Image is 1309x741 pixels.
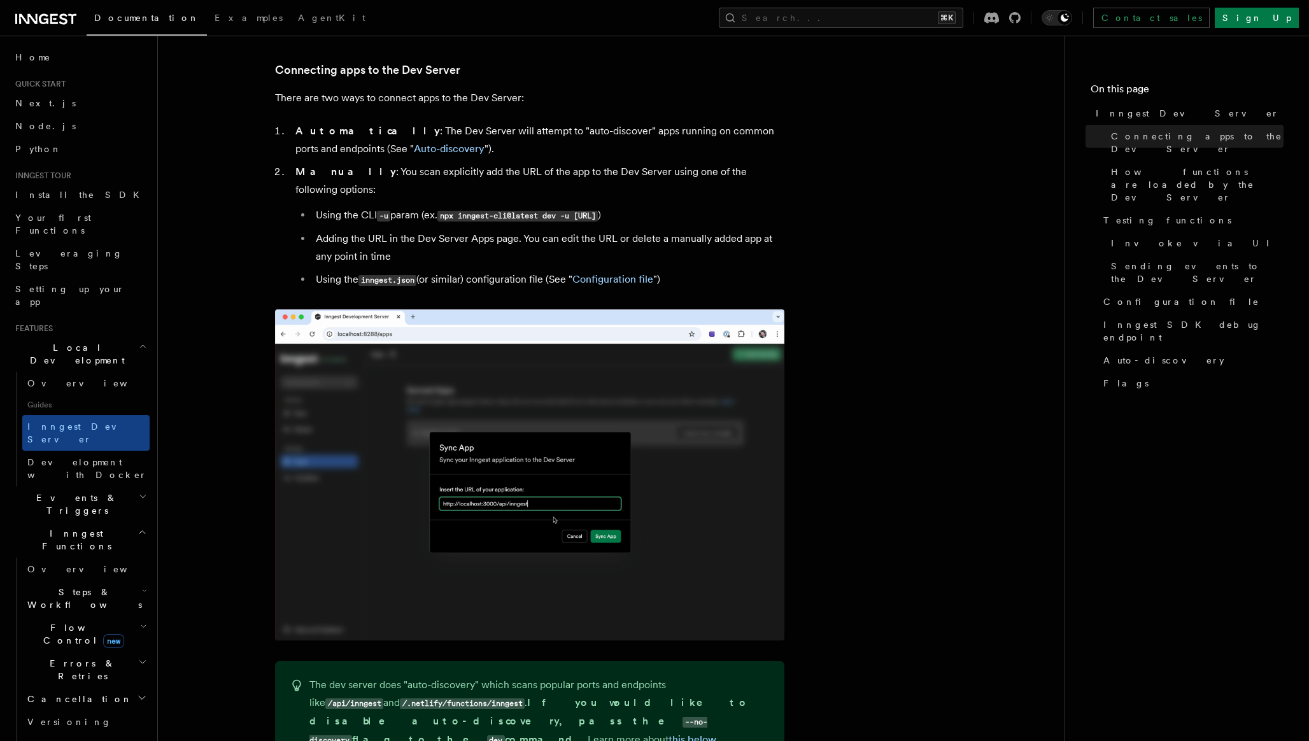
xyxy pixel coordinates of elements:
[400,698,525,709] code: /.netlify/functions/inngest
[10,336,150,372] button: Local Development
[298,13,365,23] span: AgentKit
[1106,232,1284,255] a: Invoke via UI
[22,616,150,652] button: Flow Controlnew
[207,4,290,34] a: Examples
[1103,354,1224,367] span: Auto-discovery
[15,98,76,108] span: Next.js
[10,46,150,69] a: Home
[377,211,390,222] code: -u
[15,284,125,307] span: Setting up your app
[27,378,159,388] span: Overview
[10,115,150,138] a: Node.js
[10,171,71,181] span: Inngest tour
[15,144,62,154] span: Python
[312,206,784,225] li: Using the CLI param (ex. )
[22,581,150,616] button: Steps & Workflows
[22,688,150,710] button: Cancellation
[938,11,956,24] kbd: ⌘K
[15,248,123,271] span: Leveraging Steps
[1111,166,1284,204] span: How functions are loaded by the Dev Server
[1111,237,1280,250] span: Invoke via UI
[10,278,150,313] a: Setting up your app
[22,693,132,705] span: Cancellation
[27,717,111,727] span: Versioning
[87,4,207,36] a: Documentation
[1106,255,1284,290] a: Sending events to the Dev Server
[290,4,373,34] a: AgentKit
[1096,107,1279,120] span: Inngest Dev Server
[325,698,383,709] code: /api/inngest
[22,586,142,611] span: Steps & Workflows
[275,89,784,107] p: There are two ways to connect apps to the Dev Server:
[10,206,150,242] a: Your first Functions
[719,8,963,28] button: Search...⌘K
[15,213,91,236] span: Your first Functions
[22,395,150,415] span: Guides
[1103,295,1259,308] span: Configuration file
[312,271,784,289] li: Using the (or similar) configuration file (See " ")
[1103,214,1231,227] span: Testing functions
[1098,313,1284,349] a: Inngest SDK debug endpoint
[15,190,147,200] span: Install the SDK
[10,183,150,206] a: Install the SDK
[27,564,159,574] span: Overview
[10,341,139,367] span: Local Development
[358,275,416,286] code: inngest.json
[1098,209,1284,232] a: Testing functions
[94,13,199,23] span: Documentation
[10,522,150,558] button: Inngest Functions
[10,372,150,486] div: Local Development
[295,125,440,137] strong: Automatically
[22,372,150,395] a: Overview
[1103,318,1284,344] span: Inngest SDK debug endpoint
[437,211,598,222] code: npx inngest-cli@latest dev -u [URL]
[1106,160,1284,209] a: How functions are loaded by the Dev Server
[10,92,150,115] a: Next.js
[22,558,150,581] a: Overview
[10,486,150,522] button: Events & Triggers
[22,415,150,451] a: Inngest Dev Server
[295,166,396,178] strong: Manually
[27,457,147,480] span: Development with Docker
[22,621,140,647] span: Flow Control
[275,309,784,640] img: Dev Server demo manually syncing an app
[103,634,124,648] span: new
[27,421,136,444] span: Inngest Dev Server
[1106,125,1284,160] a: Connecting apps to the Dev Server
[1098,372,1284,395] a: Flags
[10,138,150,160] a: Python
[215,13,283,23] span: Examples
[15,51,51,64] span: Home
[22,710,150,733] a: Versioning
[22,451,150,486] a: Development with Docker
[312,230,784,265] li: Adding the URL in the Dev Server Apps page. You can edit the URL or delete a manually added app a...
[292,122,784,158] li: : The Dev Server will attempt to "auto-discover" apps running on common ports and endpoints (See ...
[275,61,460,79] a: Connecting apps to the Dev Server
[1098,290,1284,313] a: Configuration file
[1111,130,1284,155] span: Connecting apps to the Dev Server
[1093,8,1210,28] a: Contact sales
[22,657,138,682] span: Errors & Retries
[1091,81,1284,102] h4: On this page
[10,79,66,89] span: Quick start
[22,652,150,688] button: Errors & Retries
[1111,260,1284,285] span: Sending events to the Dev Server
[292,163,784,289] li: : You scan explicitly add the URL of the app to the Dev Server using one of the following options:
[10,491,139,517] span: Events & Triggers
[10,242,150,278] a: Leveraging Steps
[1215,8,1299,28] a: Sign Up
[572,273,653,285] a: Configuration file
[1103,377,1149,390] span: Flags
[15,121,76,131] span: Node.js
[414,143,485,155] a: Auto-discovery
[1098,349,1284,372] a: Auto-discovery
[10,323,53,334] span: Features
[1042,10,1072,25] button: Toggle dark mode
[1091,102,1284,125] a: Inngest Dev Server
[10,527,138,553] span: Inngest Functions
